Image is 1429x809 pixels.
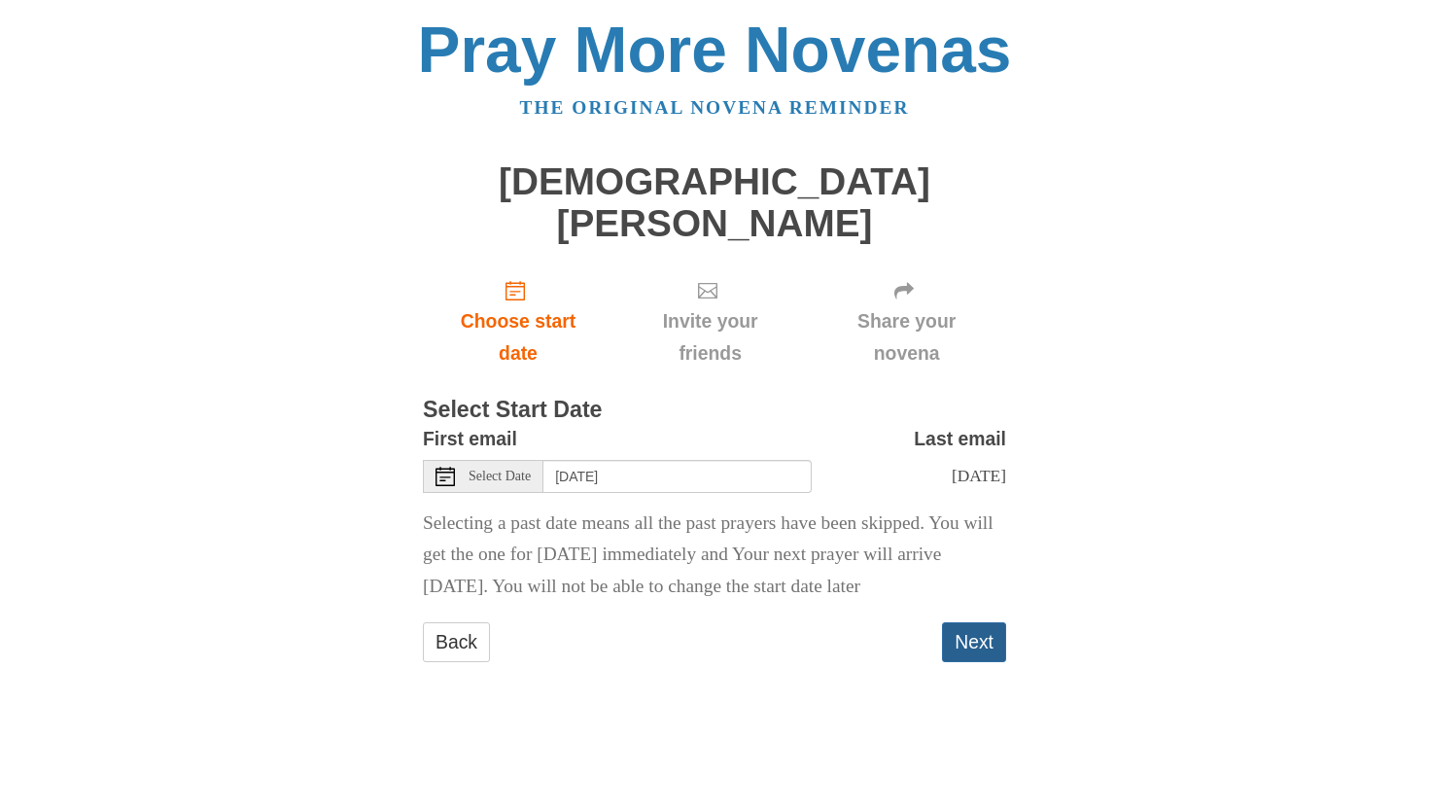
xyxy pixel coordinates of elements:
a: The original novena reminder [520,97,910,118]
label: Last email [914,423,1006,455]
span: [DATE] [952,466,1006,485]
button: Next [942,622,1006,662]
a: Back [423,622,490,662]
label: First email [423,423,517,455]
span: Invite your friends [633,305,787,369]
a: Pray More Novenas [418,14,1012,86]
div: Click "Next" to confirm your start date first. [613,264,807,379]
p: Selecting a past date means all the past prayers have been skipped. You will get the one for [DAT... [423,508,1006,604]
a: Choose start date [423,264,613,379]
h1: [DEMOGRAPHIC_DATA][PERSON_NAME] [423,161,1006,244]
span: Share your novena [826,305,987,369]
div: Click "Next" to confirm your start date first. [807,264,1006,379]
span: Select Date [469,470,531,483]
h3: Select Start Date [423,398,1006,423]
span: Choose start date [442,305,594,369]
input: Use the arrow keys to pick a date [543,460,812,493]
